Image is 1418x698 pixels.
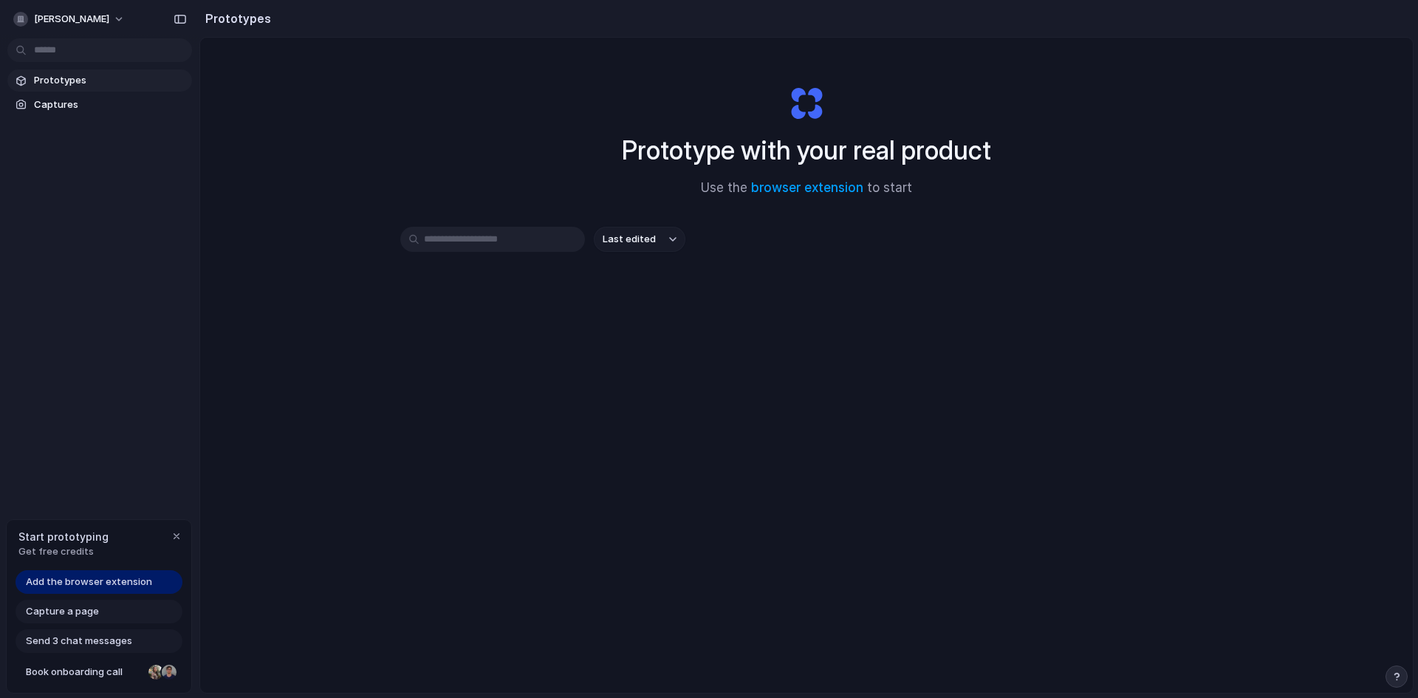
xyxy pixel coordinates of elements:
button: [PERSON_NAME] [7,7,132,31]
a: Add the browser extension [16,570,182,594]
h2: Prototypes [199,10,271,27]
a: browser extension [751,180,863,195]
span: Captures [34,97,186,112]
span: [PERSON_NAME] [34,12,109,27]
div: Nicole Kubica [147,663,165,681]
a: Book onboarding call [16,660,182,684]
span: Get free credits [18,544,109,559]
span: Capture a page [26,604,99,619]
button: Last edited [594,227,685,252]
div: Christian Iacullo [160,663,178,681]
span: Book onboarding call [26,665,143,680]
span: Add the browser extension [26,575,152,589]
a: Captures [7,94,192,116]
a: Prototypes [7,69,192,92]
h1: Prototype with your real product [622,131,991,170]
span: Prototypes [34,73,186,88]
span: Use the to start [701,179,912,198]
span: Last edited [603,232,656,247]
span: Send 3 chat messages [26,634,132,649]
span: Start prototyping [18,529,109,544]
